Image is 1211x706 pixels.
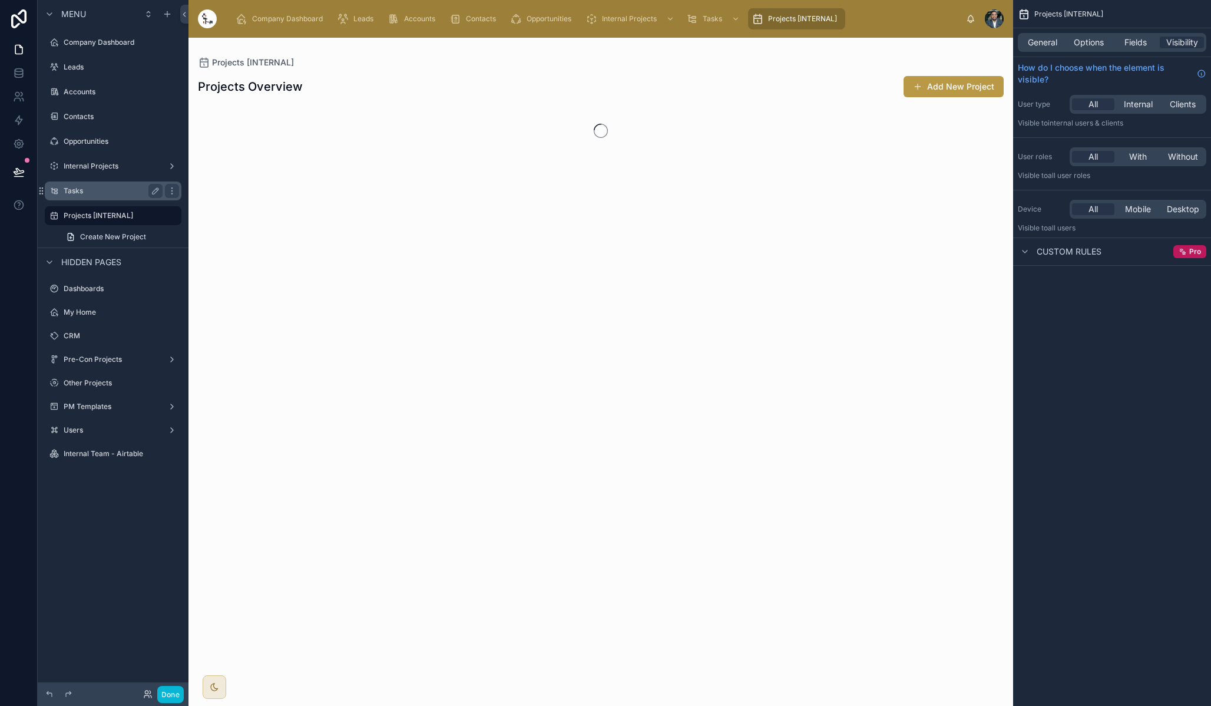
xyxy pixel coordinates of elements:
label: Other Projects [64,378,179,388]
a: Tasks [45,182,181,200]
a: Pre-Con Projects [45,350,181,369]
span: How do I choose when the element is visible? [1018,62,1192,85]
a: Other Projects [45,374,181,392]
p: Visible to [1018,223,1206,233]
p: Visible to [1018,171,1206,180]
span: All [1088,98,1098,110]
a: Internal Team - Airtable [45,444,181,463]
a: Contacts [446,8,504,29]
button: Done [157,686,184,703]
a: Company Dashboard [232,8,331,29]
span: With [1129,151,1147,163]
label: Company Dashboard [64,38,179,47]
label: Leads [64,62,179,72]
span: Projects [INTERNAL] [768,14,837,24]
span: All [1088,151,1098,163]
span: Accounts [404,14,435,24]
span: Fields [1124,37,1147,48]
a: Tasks [683,8,746,29]
p: Visible to [1018,118,1206,128]
a: Users [45,421,181,440]
span: All [1088,203,1098,215]
span: All user roles [1048,171,1090,180]
span: Internal users & clients [1048,118,1123,127]
label: Tasks [64,186,158,196]
a: My Home [45,303,181,322]
div: scrollable content [226,6,966,32]
label: Pre-Con Projects [64,355,163,364]
label: Contacts [64,112,179,121]
label: CRM [64,331,179,341]
label: Device [1018,204,1065,214]
a: How do I choose when the element is visible? [1018,62,1206,85]
span: Visibility [1166,37,1198,48]
a: Dashboards [45,279,181,298]
span: Menu [61,8,86,20]
a: Accounts [45,83,181,101]
span: Mobile [1125,203,1151,215]
a: Company Dashboard [45,33,181,52]
label: Opportunities [64,137,179,146]
span: Tasks [703,14,722,24]
span: all users [1048,223,1076,232]
a: Projects [INTERNAL] [748,8,845,29]
a: PM Templates [45,397,181,416]
a: Internal Projects [45,157,181,176]
a: Leads [333,8,382,29]
a: Accounts [384,8,444,29]
label: Dashboards [64,284,179,293]
label: Internal Team - Airtable [64,449,179,458]
a: Opportunities [507,8,580,29]
label: My Home [64,308,179,317]
label: Accounts [64,87,179,97]
span: Options [1074,37,1104,48]
a: Contacts [45,107,181,126]
a: Internal Projects [582,8,680,29]
span: Custom rules [1037,246,1101,258]
a: Create New Project [59,227,181,246]
label: User roles [1018,152,1065,161]
label: Internal Projects [64,161,163,171]
span: Contacts [466,14,496,24]
label: PM Templates [64,402,163,411]
span: Projects [INTERNAL] [1034,9,1103,19]
span: Desktop [1167,203,1199,215]
span: Clients [1170,98,1196,110]
a: Projects [INTERNAL] [45,206,181,225]
span: Internal [1124,98,1153,110]
span: Opportunities [527,14,571,24]
span: Leads [353,14,373,24]
label: Projects [INTERNAL] [64,211,174,220]
label: Users [64,425,163,435]
span: Pro [1189,247,1201,256]
span: Company Dashboard [252,14,323,24]
span: Without [1168,151,1198,163]
label: User type [1018,100,1065,109]
a: Opportunities [45,132,181,151]
a: Leads [45,58,181,77]
a: CRM [45,326,181,345]
img: App logo [198,9,217,28]
span: Hidden pages [61,256,121,268]
span: Internal Projects [602,14,657,24]
span: Create New Project [80,232,146,242]
span: General [1028,37,1057,48]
